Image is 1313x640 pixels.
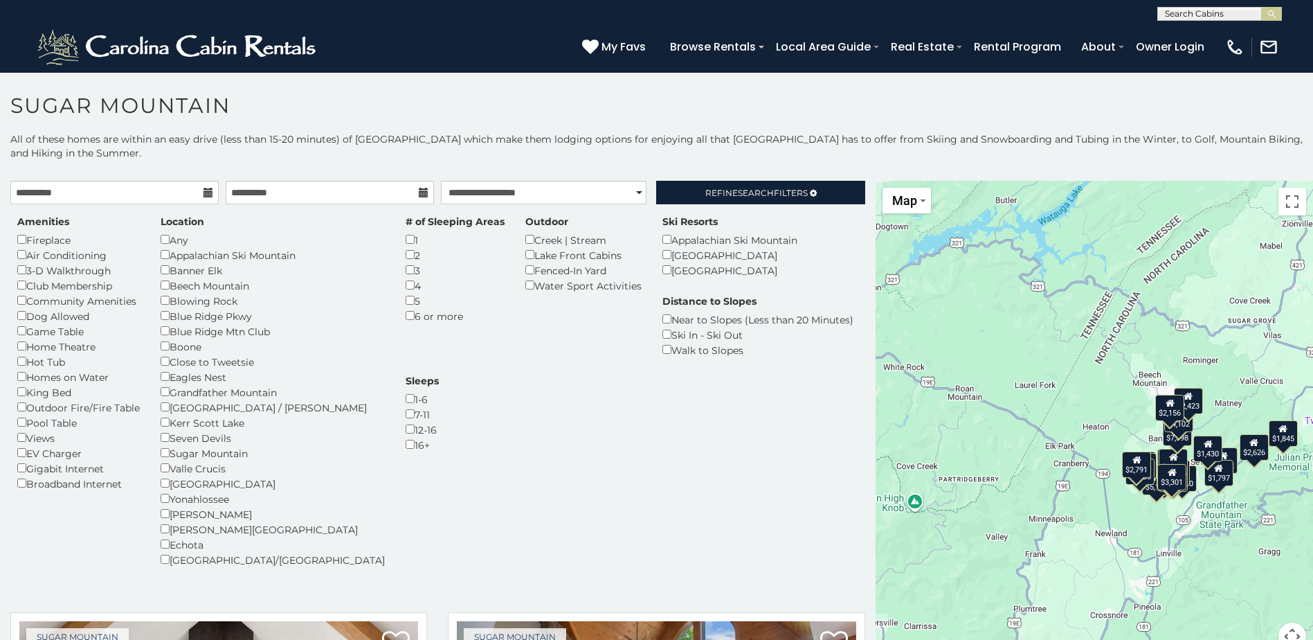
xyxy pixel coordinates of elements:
span: My Favs [601,38,646,55]
div: 6 or more [406,308,505,323]
div: Valle Crucis [161,461,385,476]
div: Yonahlossee [161,491,385,506]
div: Community Amenities [17,293,140,308]
div: $1,736 [1159,465,1188,492]
div: $4,102 [1164,406,1193,432]
div: $3,301 [1157,464,1186,490]
div: $1,610 [1157,449,1186,475]
div: Home Theatre [17,339,140,354]
div: Air Conditioning [17,247,140,263]
div: 5 [406,293,505,308]
div: Appalachian Ski Mountain [161,247,385,263]
div: Echota [161,537,385,552]
div: Game Table [17,323,140,339]
div: 16+ [406,437,439,452]
a: About [1074,35,1123,59]
div: Sugar Mountain [161,445,385,461]
div: Close to Tweetsie [161,354,385,369]
span: Refine Filters [705,188,808,198]
div: Beech Mountain [161,278,385,293]
label: Distance to Slopes [662,294,757,308]
div: 7-11 [406,407,439,422]
label: # of Sleeping Areas [406,215,505,229]
div: $1,845 [1269,420,1298,447]
div: Seven Devils [161,430,385,445]
div: Banner Elk [161,263,385,278]
div: [PERSON_NAME][GEOGRAPHIC_DATA] [161,522,385,537]
div: Lake Front Cabins [525,247,642,263]
div: 2 [406,247,505,263]
a: Owner Login [1129,35,1211,59]
div: Ski In - Ski Out [662,327,853,342]
div: 1-6 [406,391,439,407]
div: Club Membership [17,278,140,293]
span: Search [738,188,774,198]
a: RefineSearchFilters [656,181,864,204]
div: Blue Ridge Mtn Club [161,323,385,339]
div: $2,756 [1125,459,1154,485]
div: Homes on Water [17,369,140,384]
div: Fireplace [17,232,140,247]
div: [PERSON_NAME] [161,506,385,522]
label: Ski Resorts [662,215,718,229]
div: Blowing Rock [161,293,385,308]
label: Amenities [17,215,69,229]
span: Map [892,193,917,208]
div: $2,541 [1159,449,1188,475]
div: [GEOGRAPHIC_DATA] [161,476,385,491]
label: Location [161,215,204,229]
div: Walk to Slopes [662,342,853,357]
div: Near to Slopes (Less than 20 Minutes) [662,312,853,327]
div: Creek | Stream [525,232,642,247]
div: Views [17,430,140,445]
div: Boone [161,339,385,354]
div: Grandfather Mountain [161,384,385,400]
div: [GEOGRAPHIC_DATA] [662,263,797,278]
img: phone-regular-white.png [1225,37,1244,57]
a: Local Area Guide [769,35,878,59]
button: Toggle fullscreen view [1278,188,1306,215]
div: $1,797 [1204,460,1233,486]
div: $1,522 [1208,447,1238,474]
div: Pool Table [17,415,140,430]
button: Change map style [882,188,931,213]
div: $7,398 [1163,420,1192,446]
div: 1 [406,232,505,247]
div: Broadband Internet [17,476,140,491]
div: [GEOGRAPHIC_DATA] / [PERSON_NAME] [161,400,385,415]
a: Real Estate [884,35,961,59]
div: $2,850 [1167,465,1196,492]
div: $2,156 [1155,395,1184,421]
div: Any [161,232,385,247]
div: Fenced-In Yard [525,263,642,278]
div: [GEOGRAPHIC_DATA] [662,247,797,263]
div: 3-D Walkthrough [17,263,140,278]
div: Appalachian Ski Mountain [662,232,797,247]
label: Sleeps [406,374,439,388]
a: Browse Rentals [663,35,763,59]
label: Outdoor [525,215,568,229]
div: $2,626 [1240,434,1269,461]
div: 4 [406,278,505,293]
img: mail-regular-white.png [1259,37,1278,57]
div: Hot Tub [17,354,140,369]
div: Kerr Scott Lake [161,415,385,430]
div: EV Charger [17,445,140,461]
div: Gigabit Internet [17,461,140,476]
div: 3 [406,263,505,278]
a: My Favs [582,38,649,56]
div: $1,430 [1193,436,1222,462]
div: Outdoor Fire/Fire Table [17,400,140,415]
div: $2,791 [1122,452,1151,478]
a: Rental Program [967,35,1068,59]
div: 12-16 [406,422,439,437]
div: [GEOGRAPHIC_DATA]/[GEOGRAPHIC_DATA] [161,552,385,567]
img: White-1-2.png [35,26,322,68]
div: King Bed [17,384,140,400]
div: Blue Ridge Pkwy [161,308,385,323]
div: Eagles Nest [161,369,385,384]
div: Water Sport Activities [525,278,642,293]
div: $2,423 [1174,388,1203,414]
div: Dog Allowed [17,308,140,323]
